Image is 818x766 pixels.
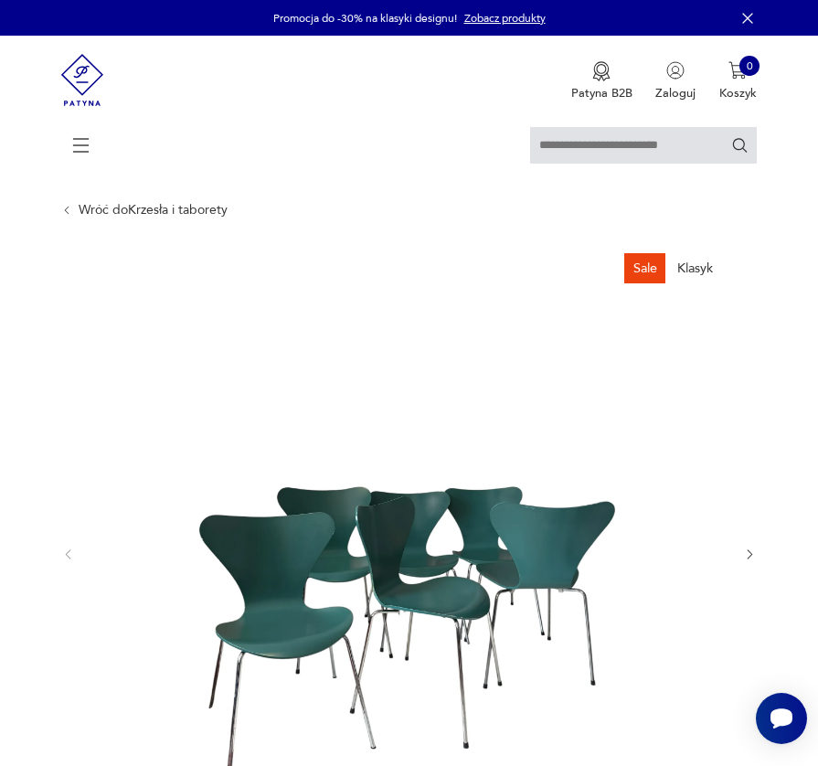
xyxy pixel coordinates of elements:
a: Ikona medaluPatyna B2B [571,61,632,101]
img: Ikona medalu [592,61,611,81]
p: Patyna B2B [571,85,632,101]
button: 0Koszyk [719,61,757,101]
div: Sale [624,253,665,284]
p: Promocja do -30% na klasyki designu! [273,11,457,26]
img: Ikona koszyka [728,61,747,80]
p: Koszyk [719,85,757,101]
img: Patyna - sklep z meblami i dekoracjami vintage [61,36,103,124]
a: Zobacz produkty [464,11,546,26]
div: 0 [739,56,760,76]
div: Klasyk [668,253,721,284]
iframe: Smartsupp widget button [756,693,807,744]
button: Szukaj [731,136,749,154]
button: Zaloguj [655,61,696,101]
img: Ikonka użytkownika [666,61,685,80]
a: Wróć doKrzesła i taborety [79,203,228,218]
p: Zaloguj [655,85,696,101]
button: Patyna B2B [571,61,632,101]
